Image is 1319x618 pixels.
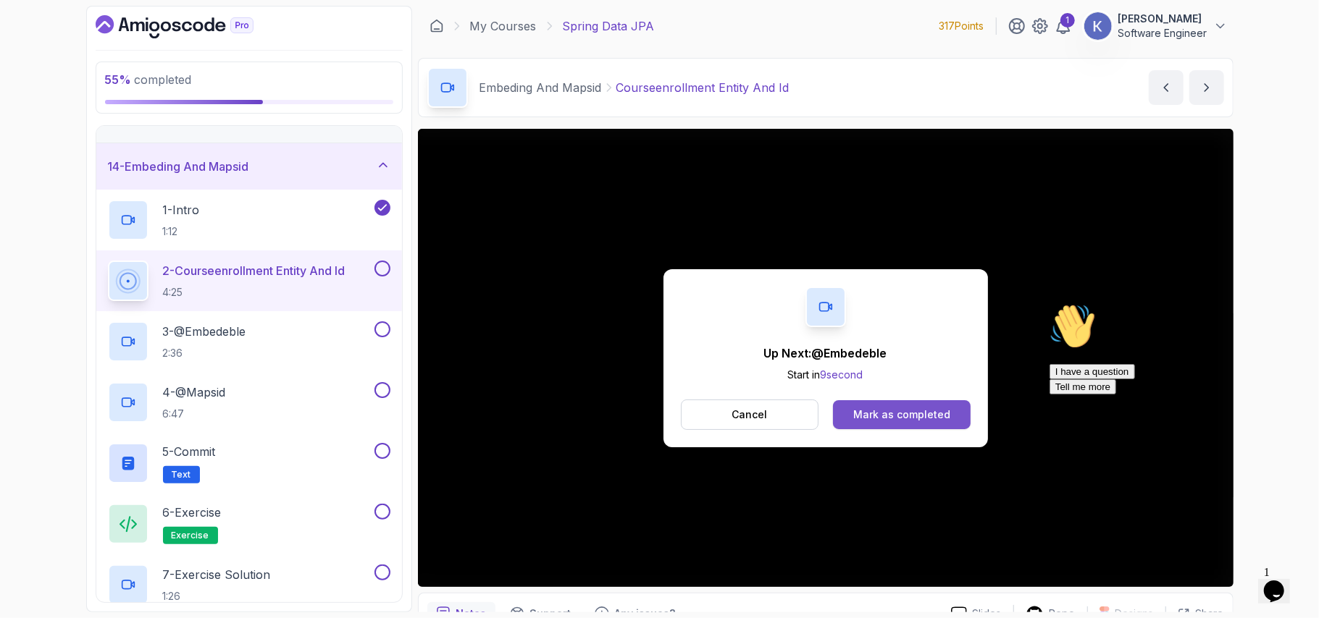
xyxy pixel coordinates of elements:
p: Start in [764,368,887,382]
p: 7 - Exercise Solution [163,566,271,583]
div: 1 [1060,13,1075,27]
div: Mark as completed [853,407,950,422]
p: 2 - Courseenrollment Entity And Id [163,262,346,279]
span: Text [172,469,191,481]
div: 👋Hi! How can we help?I have a questionTell me more [6,6,267,97]
span: 55 % [105,72,132,87]
button: 4-@Mapsid6:47 [108,382,390,423]
span: 9 second [821,368,863,381]
p: 4:25 [163,285,346,300]
span: completed [105,72,192,87]
p: 6 - Exercise [163,504,222,521]
p: Embeding And Mapsid [480,79,602,96]
p: 3 - @Embedeble [163,323,246,340]
p: Cancel [732,407,767,422]
p: 6:47 [163,407,226,421]
p: 1:26 [163,589,271,604]
p: Up Next: @Embedeble [764,344,887,362]
a: Dashboard [430,19,444,33]
p: 1:12 [163,224,200,239]
p: 317 Points [939,19,984,33]
button: 6-Exerciseexercise [108,504,390,544]
button: Tell me more [6,82,72,97]
button: Cancel [681,399,819,430]
button: 14-Embeding And Mapsid [96,143,402,190]
button: 5-CommitText [108,443,390,483]
button: 2-Courseenrollment Entity And Id4:25 [108,261,390,301]
a: Dashboard [96,15,287,38]
p: Software Engineer [1118,26,1207,41]
button: user profile image[PERSON_NAME]Software Engineer [1084,12,1228,41]
button: next content [1189,70,1224,105]
a: 1 [1055,17,1072,35]
button: 7-Exercise Solution1:26 [108,564,390,605]
span: exercise [172,530,209,541]
button: I have a question [6,67,91,82]
p: [PERSON_NAME] [1118,12,1207,26]
button: 3-@Embedeble2:36 [108,321,390,362]
p: Spring Data JPA [563,17,655,35]
button: Mark as completed [833,400,970,429]
span: Hi! How can we help? [6,43,143,54]
p: 4 - @Mapsid [163,384,226,401]
p: 2:36 [163,346,246,360]
a: My Courses [470,17,537,35]
iframe: chat widget [1258,560,1305,604]
button: 1-Intro1:12 [108,200,390,240]
iframe: 2 - CourseEnrollment Entity and Id [418,129,1234,587]
p: Courseenrollment Entity And Id [616,79,790,96]
h3: 14 - Embeding And Mapsid [108,158,249,175]
p: 1 - Intro [163,201,200,219]
p: 5 - Commit [163,443,216,460]
button: previous content [1149,70,1184,105]
img: :wave: [6,6,52,52]
iframe: chat widget [1044,297,1305,553]
img: user profile image [1084,12,1112,40]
